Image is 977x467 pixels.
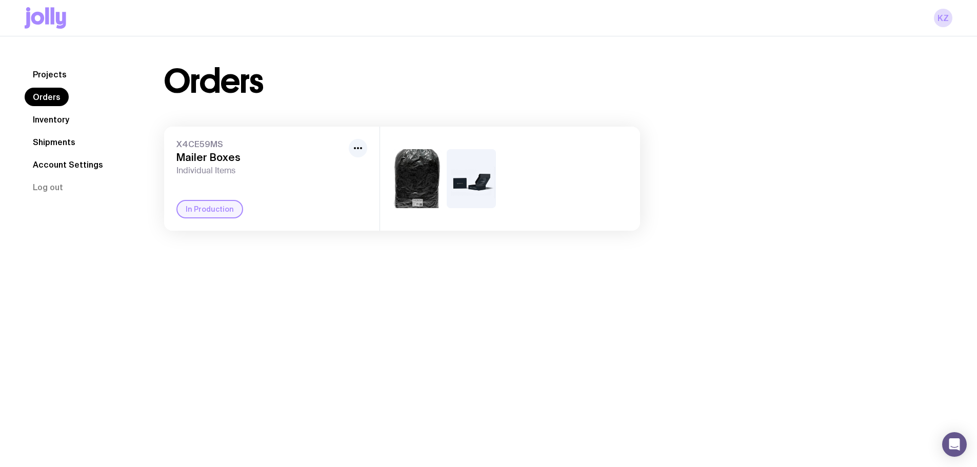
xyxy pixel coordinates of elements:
[176,151,345,164] h3: Mailer Boxes
[176,139,345,149] span: X4CE59MS
[176,166,345,176] span: Individual Items
[164,65,263,98] h1: Orders
[25,88,69,106] a: Orders
[25,110,77,129] a: Inventory
[934,9,952,27] a: KZ
[25,155,111,174] a: Account Settings
[25,133,84,151] a: Shipments
[25,65,75,84] a: Projects
[176,200,243,218] div: In Production
[25,178,71,196] button: Log out
[942,432,967,457] div: Open Intercom Messenger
